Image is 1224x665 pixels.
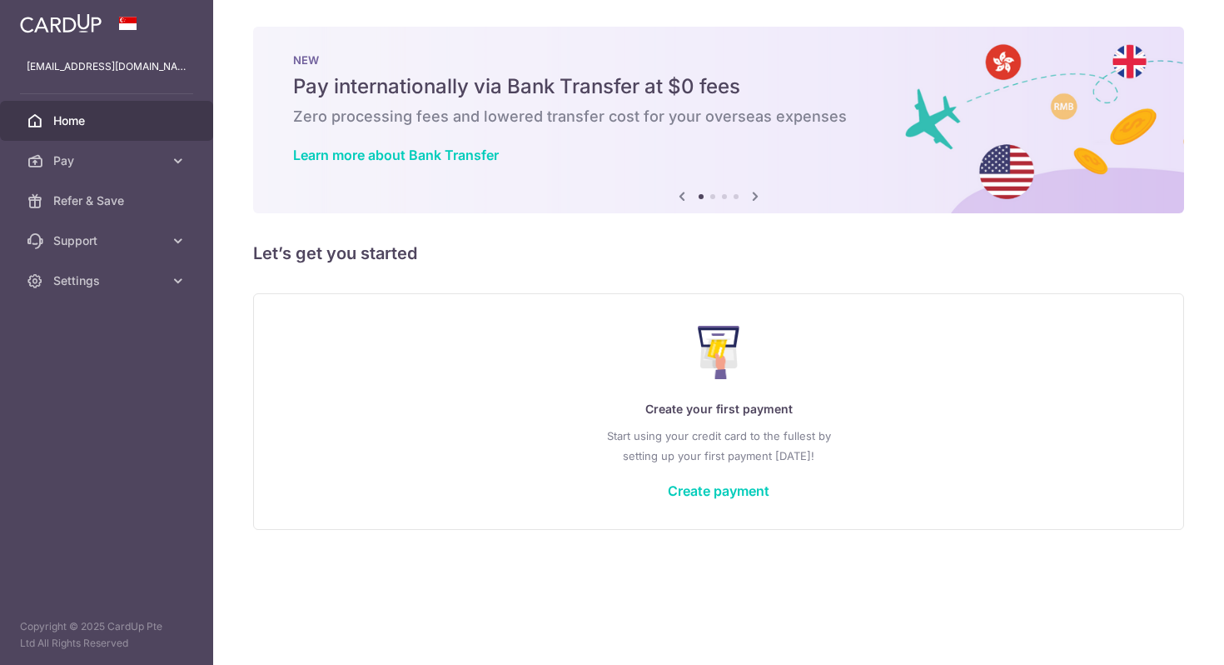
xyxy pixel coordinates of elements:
span: Home [53,112,163,129]
p: Start using your credit card to the fullest by setting up your first payment [DATE]! [287,426,1150,466]
img: Bank transfer banner [253,27,1184,213]
p: [EMAIL_ADDRESS][DOMAIN_NAME] [27,58,187,75]
iframe: Opens a widget where you can find more information [1117,615,1207,657]
span: Refer & Save [53,192,163,209]
span: Support [53,232,163,249]
a: Create payment [668,482,769,499]
span: Settings [53,272,163,289]
p: Create your first payment [287,399,1150,419]
h6: Zero processing fees and lowered transfer cost for your overseas expenses [293,107,1144,127]
img: CardUp [20,13,102,33]
img: Make Payment [698,326,740,379]
h5: Pay internationally via Bank Transfer at $0 fees [293,73,1144,100]
span: Pay [53,152,163,169]
p: NEW [293,53,1144,67]
a: Learn more about Bank Transfer [293,147,499,163]
h5: Let’s get you started [253,240,1184,267]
